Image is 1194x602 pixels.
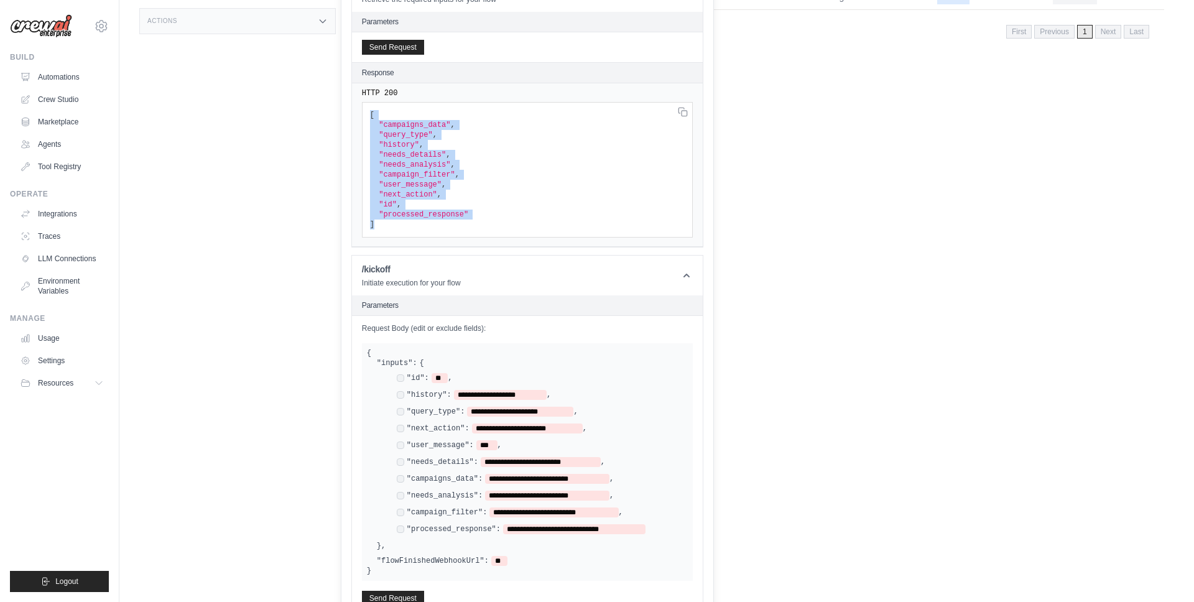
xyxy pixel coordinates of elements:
[601,457,605,467] span: ,
[419,141,423,149] span: ,
[420,358,424,368] span: {
[609,491,614,501] span: ,
[10,571,109,592] button: Logout
[381,541,386,551] span: ,
[450,160,455,169] span: ,
[370,220,374,229] span: ]
[407,457,478,467] label: "needs_details":
[356,15,1164,47] nav: Pagination
[15,204,109,224] a: Integrations
[15,271,109,301] a: Environment Variables
[10,189,109,199] div: Operate
[370,111,374,119] span: [
[407,491,483,501] label: "needs_analysis":
[379,150,446,159] span: "needs_details"
[15,90,109,109] a: Crew Studio
[407,524,501,534] label: "processed_response":
[1124,25,1149,39] span: Last
[362,300,693,310] h2: Parameters
[379,170,455,179] span: "campaign_filter"
[433,131,437,139] span: ,
[397,200,401,209] span: ,
[609,474,614,484] span: ,
[583,424,587,433] span: ,
[15,328,109,348] a: Usage
[15,226,109,246] a: Traces
[619,507,623,517] span: ,
[547,390,551,400] span: ,
[377,541,381,551] span: }
[407,424,470,433] label: "next_action":
[407,390,451,400] label: "history":
[362,68,394,78] h2: Response
[407,373,429,383] label: "id":
[379,160,450,169] span: "needs_analysis"
[55,577,78,586] span: Logout
[497,440,502,450] span: ,
[367,349,371,358] span: {
[1006,25,1149,39] nav: Pagination
[407,407,465,417] label: "query_type":
[379,121,450,129] span: "campaigns_data"
[437,190,442,199] span: ,
[379,200,397,209] span: "id"
[1077,25,1093,39] span: 1
[379,141,419,149] span: "history"
[15,134,109,154] a: Agents
[10,313,109,323] div: Manage
[442,180,446,189] span: ,
[362,278,461,288] p: Initiate execution for your flow
[362,40,424,55] button: Send Request
[362,17,693,27] h2: Parameters
[450,121,455,129] span: ,
[573,407,578,417] span: ,
[1006,25,1032,39] span: First
[379,131,432,139] span: "query_type"
[15,249,109,269] a: LLM Connections
[377,358,417,368] label: "inputs":
[446,150,450,159] span: ,
[15,351,109,371] a: Settings
[15,67,109,87] a: Automations
[38,378,73,388] span: Resources
[455,170,460,179] span: ,
[379,190,437,199] span: "next_action"
[379,210,468,219] span: "processed_response"
[10,52,109,62] div: Build
[15,373,109,393] button: Resources
[362,323,693,333] label: Request Body (edit or exclude fields):
[379,180,442,189] span: "user_message"
[362,263,461,276] h1: /kickoff
[147,17,177,25] h3: Actions
[10,14,72,38] img: Logo
[448,373,452,383] span: ,
[1034,25,1075,39] span: Previous
[1095,25,1122,39] span: Next
[362,88,693,98] pre: HTTP 200
[15,112,109,132] a: Marketplace
[367,567,371,575] span: }
[407,474,483,484] label: "campaigns_data":
[407,440,474,450] label: "user_message":
[377,556,489,566] label: "flowFinishedWebhookUrl":
[15,157,109,177] a: Tool Registry
[407,507,488,517] label: "campaign_filter":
